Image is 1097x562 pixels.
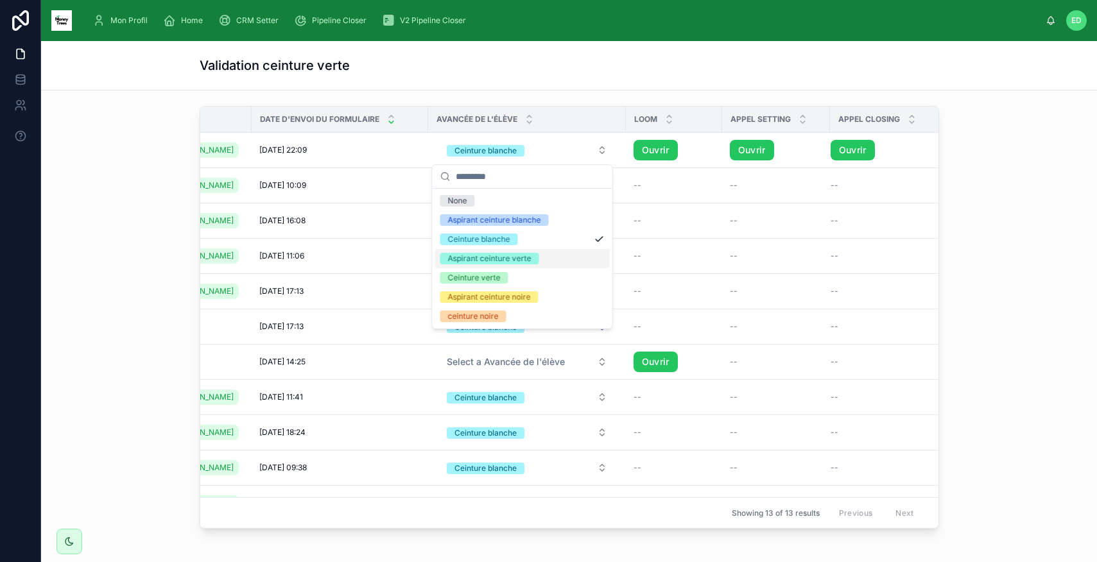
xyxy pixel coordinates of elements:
span: -- [730,180,738,191]
span: Loom [634,114,657,124]
button: Select Button [436,456,618,479]
a: [PERSON_NAME] [166,460,239,475]
a: CRM Setter [214,9,288,32]
div: scrollable content [82,6,1046,35]
span: -- [730,392,738,402]
span: Appel closing [838,114,900,124]
span: -- [831,216,838,226]
span: -- [831,180,838,191]
span: [PERSON_NAME] [171,463,234,473]
span: -- [730,463,738,473]
span: Home [181,15,203,26]
span: -- [730,321,738,332]
a: Home [159,9,212,32]
a: [PERSON_NAME] [166,389,239,405]
a: [PERSON_NAME] [166,248,239,264]
button: Select Button [436,386,618,409]
span: -- [634,251,641,261]
span: -- [634,463,641,473]
span: -- [634,216,641,226]
div: Ceinture blanche [454,392,517,404]
a: [PERSON_NAME] [166,142,239,158]
span: [DATE] 17:13 [259,286,304,296]
span: -- [831,357,838,367]
div: None [448,195,467,207]
a: Ouvrir [730,140,774,160]
span: -- [831,286,838,296]
button: Select Button [436,491,618,515]
button: Select Button [436,139,618,162]
span: ED [1071,15,1082,26]
button: Select Button [436,350,618,373]
span: Appel Setting [730,114,791,124]
span: -- [634,392,641,402]
span: -- [730,427,738,438]
span: -- [634,427,641,438]
span: -- [831,427,838,438]
span: V2 Pipeline Closer [400,15,466,26]
a: Ouvrir [634,352,678,372]
span: Select a Avancée de l'élève [447,355,565,368]
div: Aspirant ceinture blanche [448,214,541,226]
span: [DATE] 16:08 [259,216,306,226]
span: -- [730,286,738,296]
span: [PERSON_NAME] [171,145,234,155]
span: Avancée de l'élève [436,114,517,124]
span: [PERSON_NAME] [171,392,234,402]
span: -- [634,180,641,191]
span: [DATE] 18:24 [259,427,306,438]
span: [DATE] 10:09 [259,180,306,191]
span: [DATE] 11:06 [259,251,304,261]
a: V2 Pipeline Closer [378,9,475,32]
span: [PERSON_NAME] [171,286,234,296]
span: [DATE] 17:13 [259,321,304,332]
div: Suggestions [433,189,612,328]
img: App logo [51,10,72,31]
span: [DATE] 14:25 [259,357,306,367]
span: [PERSON_NAME] [171,216,234,226]
a: [PERSON_NAME] [166,425,239,440]
span: Mon Profil [110,15,148,26]
div: Ceinture verte [448,272,501,284]
span: -- [831,463,838,473]
div: Aspirant ceinture verte [448,253,531,264]
h1: Validation ceinture verte [200,56,350,74]
a: Pipeline Closer [290,9,376,32]
div: Ceinture blanche [454,463,517,474]
a: [PERSON_NAME] [166,178,239,193]
span: [DATE] 22:09 [259,145,307,155]
div: Aspirant ceinture noire [448,291,531,303]
span: -- [634,286,641,296]
span: [PERSON_NAME] [171,180,234,191]
span: -- [831,251,838,261]
span: -- [831,392,838,402]
span: Pipeline Closer [312,15,367,26]
span: [DATE] 11:41 [259,392,303,402]
div: Ceinture blanche [454,145,517,157]
a: [PERSON_NAME] [166,495,239,511]
span: Date d'envoi du formulaire [260,114,379,124]
span: CRM Setter [236,15,279,26]
div: ceinture noire [448,311,499,322]
span: -- [730,216,738,226]
span: -- [634,321,641,332]
a: Ouvrir [831,140,875,160]
div: Ceinture blanche [448,234,510,245]
span: -- [831,321,838,332]
button: Select Button [436,421,618,444]
a: [PERSON_NAME] [166,284,239,299]
div: Ceinture blanche [454,427,517,439]
a: [PERSON_NAME] [166,213,239,228]
span: -- [730,357,738,367]
span: [PERSON_NAME] [171,427,234,438]
a: Mon Profil [89,9,157,32]
span: [PERSON_NAME] [171,251,234,261]
span: -- [730,251,738,261]
a: Ouvrir [634,140,678,160]
span: [DATE] 09:38 [259,463,307,473]
span: Showing 13 of 13 results [732,508,820,518]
